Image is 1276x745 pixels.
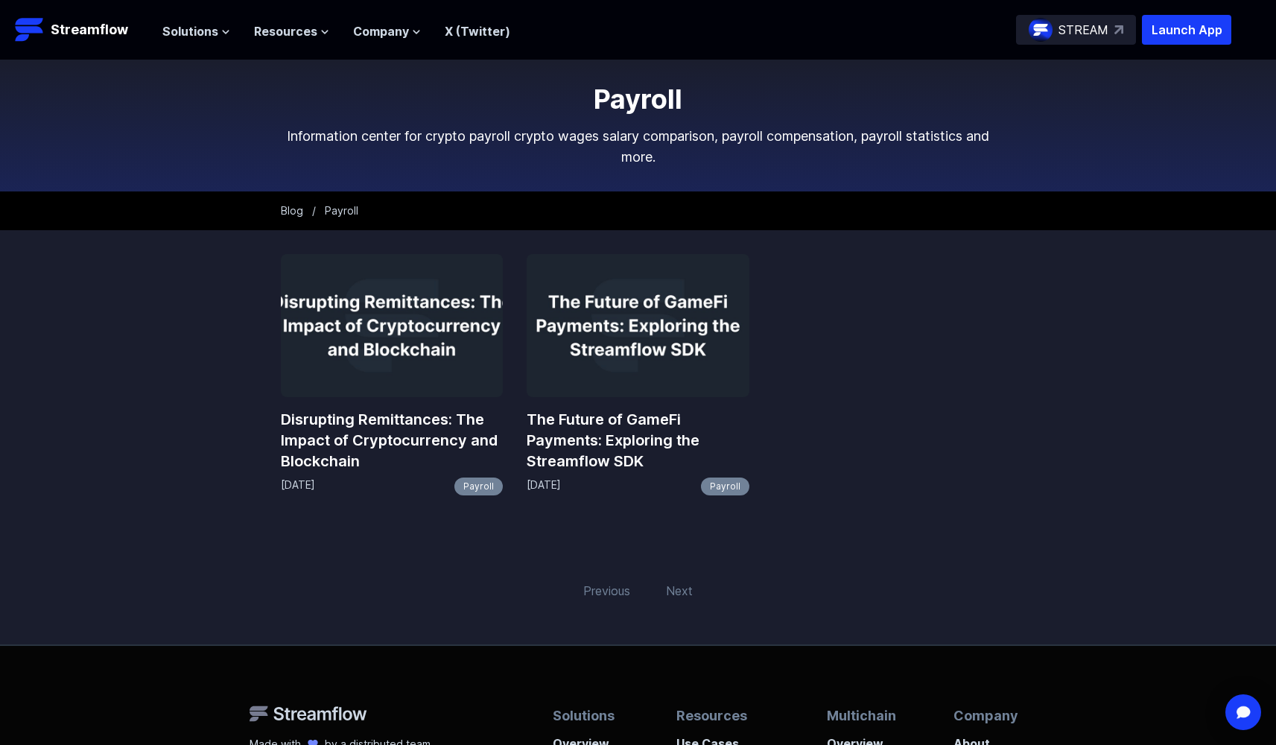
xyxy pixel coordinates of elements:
img: Disrupting Remittances: The Impact of Cryptocurrency and Blockchain [281,254,504,397]
h1: Payroll [281,84,996,114]
p: Resources [676,706,769,726]
span: Resources [254,22,317,40]
a: Disrupting Remittances: The Impact of Cryptocurrency and Blockchain [281,409,504,472]
p: Streamflow [51,19,128,40]
p: [DATE] [281,478,315,495]
span: / [312,204,316,217]
a: X (Twitter) [445,24,510,39]
p: Information center for crypto payroll crypto wages salary comparison, payroll compensation, payro... [281,126,996,168]
button: Resources [254,22,329,40]
button: Solutions [162,22,230,40]
img: streamflow-logo-circle.png [1029,18,1053,42]
div: Open Intercom Messenger [1225,694,1261,730]
img: Streamflow Logo [250,706,367,722]
button: Company [353,22,421,40]
p: [DATE] [527,478,561,495]
a: STREAM [1016,15,1136,45]
p: Company [953,706,1026,726]
p: Multichain [827,706,896,726]
img: Streamflow Logo [15,15,45,45]
a: The Future of GameFi Payments: Exploring the Streamflow SDK [527,409,749,472]
button: Launch App [1142,15,1231,45]
span: Previous [574,573,639,609]
img: top-right-arrow.svg [1114,25,1123,34]
img: The Future of GameFi Payments: Exploring the Streamflow SDK [527,254,749,397]
a: Blog [281,204,303,217]
p: STREAM [1058,21,1108,39]
a: Streamflow [15,15,147,45]
span: Next [657,573,702,609]
a: Payroll [701,478,749,495]
a: Payroll [454,478,503,495]
span: Company [353,22,409,40]
span: Payroll [325,204,358,217]
p: Solutions [553,706,619,726]
span: Solutions [162,22,218,40]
